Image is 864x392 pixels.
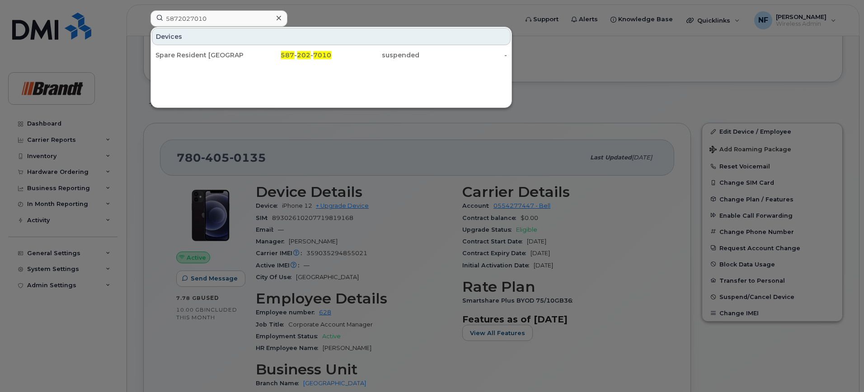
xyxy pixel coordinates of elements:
span: 587 [281,51,294,59]
div: - - [244,51,332,60]
div: - [419,51,507,60]
div: suspended [331,51,419,60]
span: 202 [297,51,310,59]
div: Spare Resident [GEOGRAPHIC_DATA]. [155,51,244,60]
span: 7010 [313,51,331,59]
input: Find something... [150,10,287,27]
div: Devices [152,28,511,45]
a: Spare Resident [GEOGRAPHIC_DATA].587-202-7010suspended- [152,47,511,63]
